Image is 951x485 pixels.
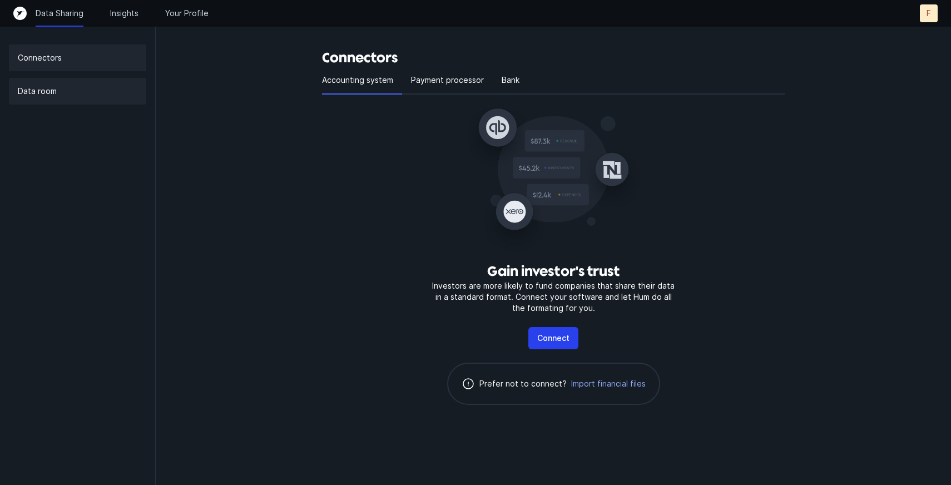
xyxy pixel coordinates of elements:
[36,8,83,19] a: Data Sharing
[411,73,484,87] p: Payment processor
[18,85,57,98] p: Data room
[464,103,642,254] img: Gain investor's trust
[322,49,785,67] h3: Connectors
[487,263,620,280] h3: Gain investor's trust
[9,78,146,105] a: Data room
[429,280,678,314] p: Investors are more likely to fund companies that share their data in a standard format. Connect y...
[537,331,569,345] p: Connect
[18,51,62,65] p: Connectors
[9,44,146,71] a: Connectors
[322,73,393,87] p: Accounting system
[502,73,519,87] p: Bank
[110,8,138,19] a: Insights
[479,377,567,390] p: Prefer not to connect?
[528,327,578,349] button: Connect
[571,378,646,389] span: Import financial files
[927,8,931,19] p: F
[165,8,209,19] a: Your Profile
[920,4,938,22] button: F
